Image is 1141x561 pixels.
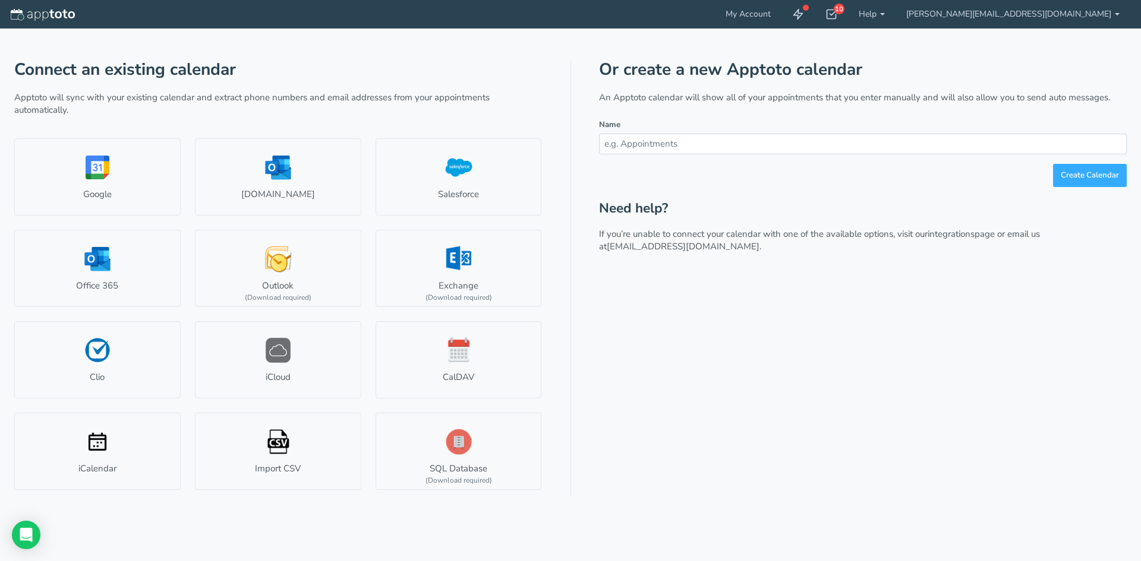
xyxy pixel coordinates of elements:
div: 10 [834,4,844,14]
div: (Download required) [245,293,311,303]
a: Import CSV [195,413,361,490]
div: Open Intercom Messenger [12,521,40,549]
a: iCloud [195,321,361,398]
a: Salesforce [376,138,542,215]
a: [DOMAIN_NAME] [195,138,361,215]
a: [EMAIL_ADDRESS][DOMAIN_NAME]. [607,240,761,252]
a: Clio [14,321,181,398]
a: iCalendar [14,413,181,490]
h2: Need help? [599,201,1127,216]
p: An Apptoto calendar will show all of your appointments that you enter manually and will also allo... [599,91,1127,104]
a: SQL Database [376,413,542,490]
label: Name [599,119,620,131]
h1: Or create a new Apptoto calendar [599,61,1127,79]
img: logo-apptoto--white.svg [11,9,75,21]
a: Google [14,138,181,215]
button: Create Calendar [1053,164,1127,187]
a: Outlook [195,230,361,307]
a: integrations [928,228,975,240]
div: (Download required) [425,476,492,486]
p: If you’re unable to connect your calendar with one of the available options, visit our page or em... [599,228,1127,253]
h1: Connect an existing calendar [14,61,542,79]
a: Exchange [376,230,542,307]
p: Apptoto will sync with your existing calendar and extract phone numbers and email addresses from ... [14,91,542,117]
input: e.g. Appointments [599,134,1127,154]
a: CalDAV [376,321,542,398]
div: (Download required) [425,293,492,303]
a: Office 365 [14,230,181,307]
